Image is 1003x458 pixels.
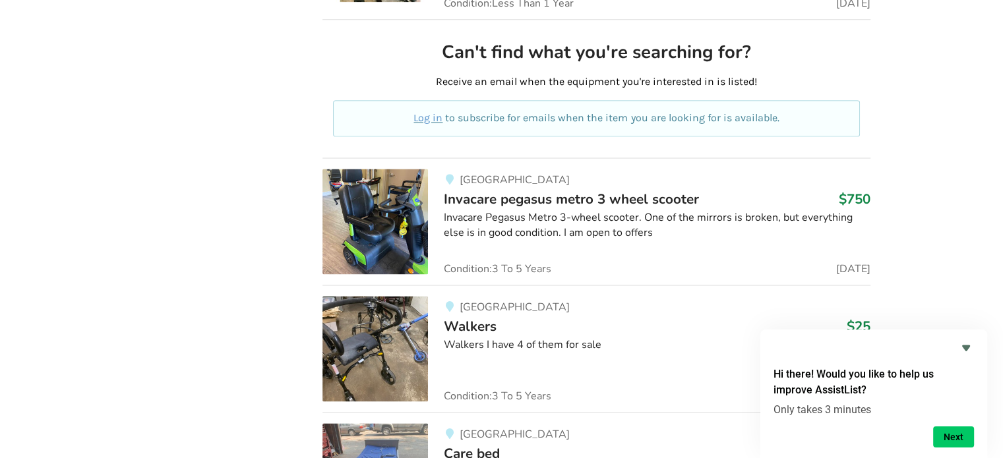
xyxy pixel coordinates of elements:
h2: Can't find what you're searching for? [333,41,860,64]
button: Hide survey [958,340,974,356]
img: mobility-invacare pegasus metro 3 wheel scooter [322,169,428,274]
span: Condition: 3 To 5 Years [444,264,551,274]
span: [DATE] [836,264,870,274]
span: [GEOGRAPHIC_DATA] [459,173,569,187]
button: Next question [933,426,974,447]
h3: $25 [847,318,870,335]
span: [GEOGRAPHIC_DATA] [459,300,569,314]
p: Only takes 3 minutes [774,403,974,416]
a: mobility-invacare pegasus metro 3 wheel scooter[GEOGRAPHIC_DATA]Invacare pegasus metro 3 wheel sc... [322,157,870,285]
h3: $750 [839,190,870,208]
span: Invacare pegasus metro 3 wheel scooter [444,190,699,208]
a: Log in [413,111,442,124]
span: [GEOGRAPHIC_DATA] [459,427,569,442]
div: Hi there! Would you like to help us improve AssistList? [774,340,974,447]
div: Walkers I have 4 of them for sale [444,337,870,353]
span: Condition: 3 To 5 Years [444,391,551,401]
div: Invacare Pegasus Metro 3-wheel scooter. One of the mirrors is broken, but everything else is in g... [444,210,870,241]
img: mobility-walkers [322,296,428,401]
p: to subscribe for emails when the item you are looking for is available. [349,111,844,126]
p: Receive an email when the equipment you're interested in is listed! [333,74,860,90]
h2: Hi there! Would you like to help us improve AssistList? [774,366,974,398]
a: mobility-walkers[GEOGRAPHIC_DATA]Walkers$25Walkers I have 4 of them for saleCondition:3 To 5 Year... [322,285,870,412]
span: Walkers [444,317,497,335]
